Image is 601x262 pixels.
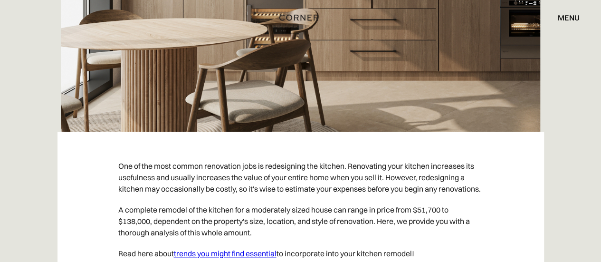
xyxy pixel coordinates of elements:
[281,11,320,24] a: home
[118,199,483,243] p: A complete remodel of the kitchen for a moderately sized house can range in price from $51,700 to...
[548,10,580,26] div: menu
[118,155,483,199] p: One of the most common renovation jobs is redesigning the kitchen. Renovating your kitchen increa...
[174,249,277,258] a: trends you might find essential
[558,14,580,21] div: menu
